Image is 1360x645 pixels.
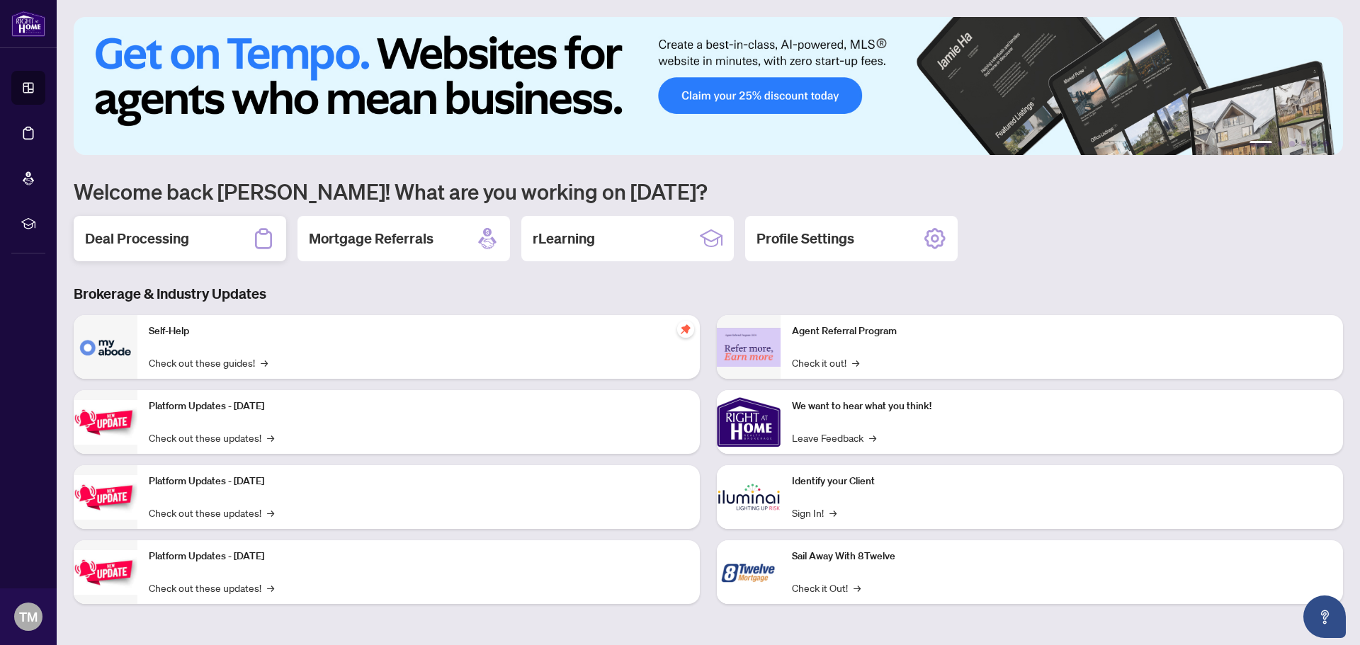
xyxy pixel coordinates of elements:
[717,328,781,367] img: Agent Referral Program
[149,355,268,370] a: Check out these guides!→
[149,549,688,564] p: Platform Updates - [DATE]
[11,11,45,37] img: logo
[149,430,274,445] a: Check out these updates!→
[792,505,837,520] a: Sign In!→
[792,474,1332,489] p: Identify your Client
[792,580,861,595] a: Check it Out!→
[267,580,274,595] span: →
[792,355,859,370] a: Check it out!→
[74,17,1343,155] img: Slide 0
[74,550,137,595] img: Platform Updates - June 23, 2025
[792,430,876,445] a: Leave Feedback→
[792,399,1332,414] p: We want to hear what you think!
[717,540,781,604] img: Sail Away With 8Twelve
[677,321,694,338] span: pushpin
[267,505,274,520] span: →
[717,390,781,454] img: We want to hear what you think!
[829,505,837,520] span: →
[852,355,859,370] span: →
[74,475,137,520] img: Platform Updates - July 8, 2025
[792,324,1332,339] p: Agent Referral Program
[74,315,137,379] img: Self-Help
[1300,141,1306,147] button: 4
[717,465,781,529] img: Identify your Client
[149,399,688,414] p: Platform Updates - [DATE]
[74,284,1343,304] h3: Brokerage & Industry Updates
[74,400,137,445] img: Platform Updates - July 21, 2025
[792,549,1332,564] p: Sail Away With 8Twelve
[1303,595,1346,638] button: Open asap
[854,580,861,595] span: →
[1289,141,1295,147] button: 3
[309,229,433,249] h2: Mortgage Referrals
[74,178,1343,205] h1: Welcome back [PERSON_NAME]! What are you working on [DATE]?
[1312,141,1317,147] button: 5
[1249,141,1272,147] button: 1
[267,430,274,445] span: →
[149,505,274,520] a: Check out these updates!→
[1278,141,1283,147] button: 2
[756,229,854,249] h2: Profile Settings
[261,355,268,370] span: →
[19,607,38,627] span: TM
[85,229,189,249] h2: Deal Processing
[1323,141,1329,147] button: 6
[533,229,595,249] h2: rLearning
[149,580,274,595] a: Check out these updates!→
[869,430,876,445] span: →
[149,474,688,489] p: Platform Updates - [DATE]
[149,324,688,339] p: Self-Help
